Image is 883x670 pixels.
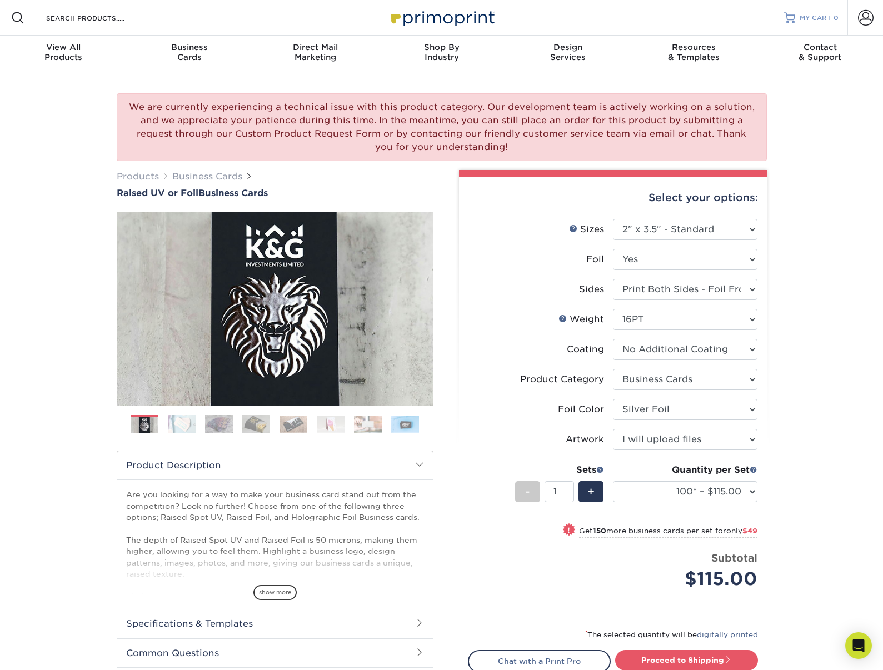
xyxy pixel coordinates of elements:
div: Sets [515,463,604,477]
div: Select your options: [468,177,758,219]
img: Business Cards 01 [131,411,158,439]
div: Foil [586,253,604,266]
div: Weight [558,313,604,326]
h2: Specifications & Templates [117,609,433,638]
span: 0 [834,14,839,22]
a: Direct MailMarketing [252,36,378,71]
span: ! [567,524,570,536]
div: & Templates [631,42,757,62]
a: Products [117,171,159,182]
a: BusinessCards [126,36,252,71]
h2: Product Description [117,451,433,479]
span: Design [505,42,631,52]
span: Shop By [378,42,505,52]
img: Business Cards 02 [168,414,196,434]
h2: Common Questions [117,638,433,667]
span: - [525,483,530,500]
div: Open Intercom Messenger [845,632,872,659]
span: Raised UV or Foil [117,188,198,198]
iframe: Google Customer Reviews [3,636,94,666]
strong: 150 [593,527,606,535]
img: Business Cards 08 [391,416,419,433]
a: Raised UV or FoilBusiness Cards [117,188,433,198]
div: Sizes [569,223,604,236]
span: $49 [742,527,757,535]
div: Sides [579,283,604,296]
img: Business Cards 07 [354,416,382,433]
h1: Business Cards [117,188,433,198]
div: Product Category [520,373,604,386]
small: The selected quantity will be [585,631,758,639]
img: Raised UV or Foil 01 [117,151,433,467]
a: Contact& Support [757,36,883,71]
img: Primoprint [386,6,497,29]
div: Industry [378,42,505,62]
strong: Subtotal [711,552,757,564]
img: Business Cards 05 [280,416,307,433]
a: Proceed to Shipping [615,650,758,670]
div: Marketing [252,42,378,62]
div: Cards [126,42,252,62]
a: Business Cards [172,171,242,182]
a: Resources& Templates [631,36,757,71]
div: We are currently experiencing a technical issue with this product category. Our development team ... [117,93,767,161]
span: MY CART [800,13,831,23]
div: Services [505,42,631,62]
input: SEARCH PRODUCTS..... [45,11,153,24]
span: Business [126,42,252,52]
span: + [587,483,595,500]
div: Foil Color [558,403,604,416]
span: Direct Mail [252,42,378,52]
div: & Support [757,42,883,62]
small: Get more business cards per set for [579,527,757,538]
a: DesignServices [505,36,631,71]
img: Business Cards 06 [317,416,345,433]
img: Business Cards 04 [242,414,270,434]
div: Quantity per Set [613,463,757,477]
a: Shop ByIndustry [378,36,505,71]
span: only [726,527,757,535]
img: Business Cards 03 [205,414,233,434]
span: show more [253,585,297,600]
span: Contact [757,42,883,52]
div: $115.00 [621,566,757,592]
div: Artwork [566,433,604,446]
a: digitally printed [697,631,758,639]
span: Resources [631,42,757,52]
div: Coating [567,343,604,356]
